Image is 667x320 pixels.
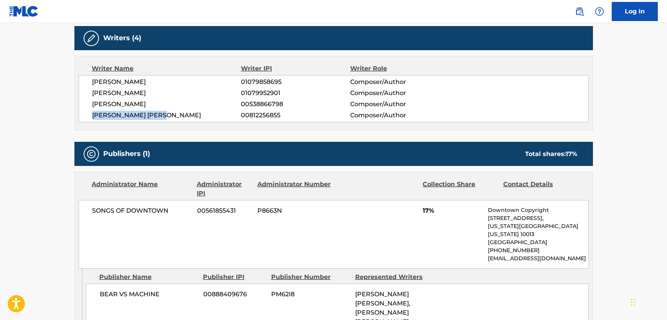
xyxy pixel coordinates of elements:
[488,246,588,254] p: [PHONE_NUMBER]
[566,150,578,158] span: 17 %
[271,272,349,282] div: Publisher Number
[87,34,96,43] img: Writers
[257,206,332,215] span: P8663N
[423,206,482,215] span: 17%
[92,111,241,120] span: [PERSON_NAME] [PERSON_NAME]
[92,77,241,87] span: [PERSON_NAME]
[100,290,198,299] span: BEAR VS MACHINE
[203,290,265,299] span: 00888409676
[355,272,433,282] div: Represented Writers
[629,283,667,320] iframe: Chat Widget
[92,89,241,98] span: [PERSON_NAME]
[197,180,252,198] div: Administrator IPI
[197,206,252,215] span: 00561855431
[350,111,450,120] span: Composer/Author
[350,64,450,73] div: Writer Role
[350,100,450,109] span: Composer/Author
[488,206,588,214] p: Downtown Copyright
[572,4,587,19] a: Public Search
[92,64,241,73] div: Writer Name
[241,111,350,120] span: 00812256855
[488,222,588,238] p: [US_STATE][GEOGRAPHIC_DATA][US_STATE] 10013
[241,77,350,87] span: 01079858695
[350,89,450,98] span: Composer/Author
[257,180,332,198] div: Administrator Number
[104,34,142,43] h5: Writers (4)
[271,290,349,299] span: PM62I8
[9,6,39,17] img: MLC Logo
[592,4,607,19] div: Help
[104,149,150,158] h5: Publishers (1)
[92,206,192,215] span: SONGS OF DOWNTOWN
[488,238,588,246] p: [GEOGRAPHIC_DATA]
[241,64,350,73] div: Writer IPI
[503,180,578,198] div: Contact Details
[99,272,197,282] div: Publisher Name
[87,149,96,159] img: Publishers
[525,149,578,159] div: Total shares:
[488,254,588,263] p: [EMAIL_ADDRESS][DOMAIN_NAME]
[488,214,588,222] p: [STREET_ADDRESS],
[92,180,191,198] div: Administrator Name
[423,180,497,198] div: Collection Share
[92,100,241,109] span: [PERSON_NAME]
[203,272,265,282] div: Publisher IPI
[241,100,350,109] span: 00538866798
[612,2,658,21] a: Log In
[575,7,584,16] img: search
[241,89,350,98] span: 01079952901
[631,291,636,314] div: Drag
[595,7,604,16] img: help
[350,77,450,87] span: Composer/Author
